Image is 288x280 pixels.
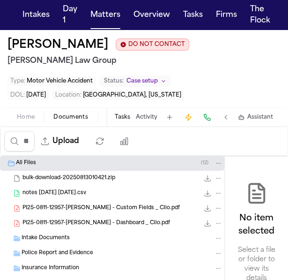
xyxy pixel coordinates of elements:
h1: [PERSON_NAME] [7,38,108,53]
button: Edit DOL: 2025-08-09 [7,91,49,100]
span: DOL : [10,92,25,98]
span: PI25-0811-12957-[PERSON_NAME] - Custom Fields _ Clio.pdf [22,204,180,212]
button: Edit Location: 1st Ave N & 11th St N St. Petersburg, Florida [52,91,184,100]
span: Intake Documents [22,235,70,242]
button: Matters [87,6,124,24]
button: Download notes 2025-08-12 21-04-36.csv [203,189,212,198]
button: Edit client contact restriction [116,38,189,51]
button: Activity [136,114,157,121]
span: DO NOT CONTACT [128,41,185,48]
input: Search files [4,131,35,151]
span: All Files [16,159,36,167]
button: Download PI25-0811-12957-Cristopher Castro Arredondo - Dashboard _ Clio.pdf [203,219,212,228]
span: Assistant [247,114,273,121]
button: Firms [212,6,241,24]
span: Insurance Information [22,265,79,272]
span: notes [DATE] [DATE].csv [22,189,86,197]
span: bulk-download-20250813010421.zip [22,174,115,182]
button: Assistant [238,114,273,121]
button: Upload [35,131,86,151]
span: [GEOGRAPHIC_DATA], [US_STATE] [83,92,181,98]
button: Add Task [163,111,176,124]
button: Download bulk-download-20250813010421.zip [203,174,212,183]
span: Case setup [126,77,158,85]
button: Make a Call [200,111,214,124]
span: Status: [104,77,124,85]
span: PI25-0811-12957-[PERSON_NAME] - Dashboard _ Clio.pdf [22,219,170,227]
button: Change status from Case setup [99,76,171,87]
span: Location : [55,92,81,98]
span: ( 12 ) [201,160,208,166]
button: Tasks [179,6,207,24]
span: Home [17,114,35,121]
span: [DATE] [26,92,46,98]
button: Download PI25-0811-12957-Cristopher Castro Arredondo - Custom Fields _ Clio.pdf [203,204,212,213]
h2: [PERSON_NAME] Law Group [7,54,281,68]
span: Type : [10,78,25,84]
button: Overview [130,6,174,24]
span: Motor Vehicle Accident [27,78,93,84]
button: Tasks [115,114,130,121]
h2: No item selected [236,212,277,238]
button: Intakes [19,6,53,24]
button: Edit matter name [7,38,108,53]
button: Edit Type: Motor Vehicle Accident [7,76,96,86]
button: Create Immediate Task [182,111,195,124]
span: Police Report and Evidence [22,250,93,257]
span: Documents [53,114,88,121]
